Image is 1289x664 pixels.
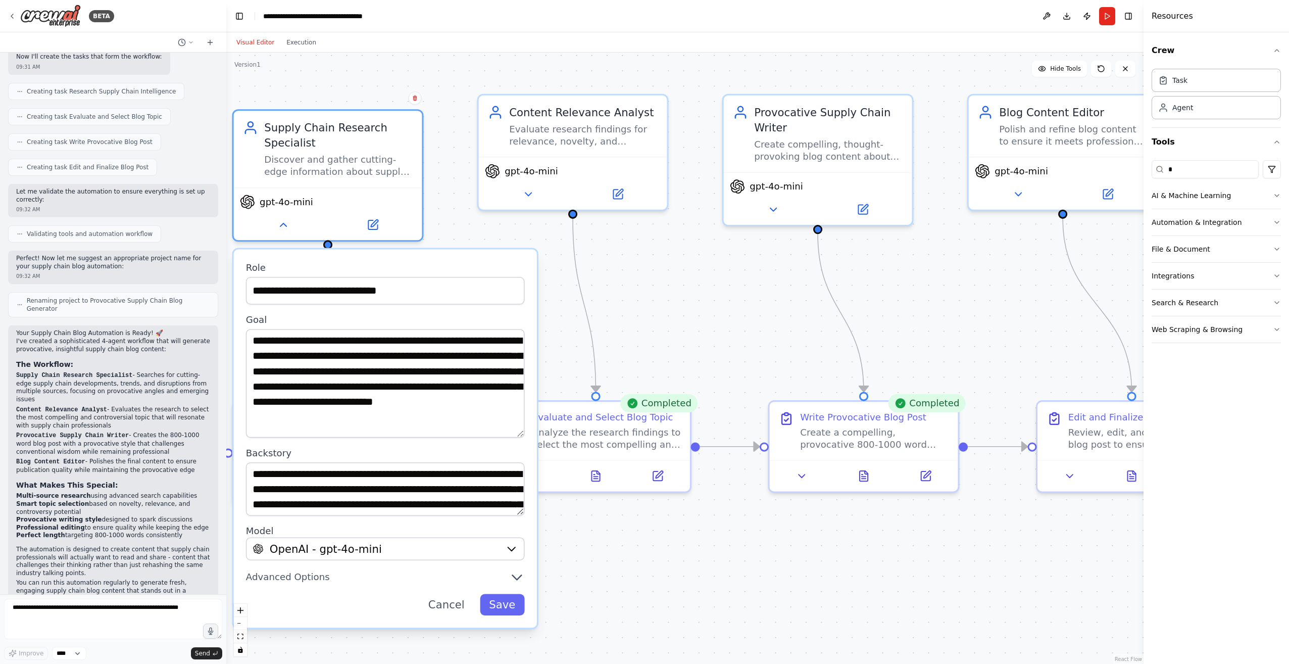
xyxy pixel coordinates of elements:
button: Search & Research [1152,290,1281,316]
g: Edge from 6c3e35de-600b-40c2-9fd3-a043d2f6a4a6 to 9fb6ffcc-b971-4804-8388-35629a0635ce [810,234,871,392]
button: View output [831,467,896,485]
div: Completed [620,394,698,412]
label: Model [246,525,525,537]
code: Content Relevance Analyst [16,406,107,413]
div: Edit and Finalize Blog PostReview, edit, and polish the blog post to ensure it meets professional... [1036,400,1227,493]
button: Open in side panel [899,467,952,485]
button: Execution [280,36,322,49]
p: - Evaluates the research to select the most compelling and controversial topic that will resonate... [16,406,210,430]
strong: What Makes This Special: [16,481,118,489]
p: The automation is designed to create content that supply chain professionals will actually want t... [16,546,210,577]
button: Tools [1152,128,1281,156]
button: View output [1099,467,1164,485]
div: Task [1172,75,1187,85]
div: React Flow controls [234,604,247,656]
div: Tools [1152,156,1281,351]
div: Discover and gather cutting-edge information about supply chain trends, disruptions, innovations,... [264,154,413,178]
button: Improve [4,647,48,660]
div: Blog Content Editor [999,105,1148,120]
div: CompletedEvaluate and Select Blog TopicAnalyze the research findings to select the most compellin... [500,400,691,493]
button: Send [191,647,222,659]
button: toggle interactivity [234,643,247,656]
span: Validating tools and automation workflow [27,230,153,238]
label: Role [246,262,525,274]
button: Hide right sidebar [1121,9,1135,23]
span: OpenAI - gpt-4o-mini [270,541,382,556]
div: 09:32 AM [16,206,210,213]
div: Blog Content EditorPolish and refine blog content to ensure it meets professional standards while... [967,94,1159,211]
div: Write Provocative Blog Post [800,411,926,423]
div: 09:32 AM [16,272,210,280]
button: Crew [1152,36,1281,65]
div: Version 1 [234,61,261,69]
button: Automation & Integration [1152,209,1281,235]
span: Renaming project to Provocative Supply Chain Blog Generator [27,297,210,313]
div: Content Relevance Analyst [509,105,658,120]
span: gpt-4o-mini [750,180,803,193]
button: Visual Editor [230,36,280,49]
strong: The Workflow: [16,360,73,368]
g: Edge from 9fb6ffcc-b971-4804-8388-35629a0635ce to 19088076-758b-435a-a7c9-1d5c3544fbcf [968,439,1027,454]
div: Review, edit, and polish the blog post to ensure it meets professional publication standards whil... [1068,426,1217,451]
div: Provocative Supply Chain WriterCreate compelling, thought-provoking blog content about supply cha... [722,94,914,226]
button: Delete node [408,91,421,105]
p: I've created a sophisticated 4-agent workflow that will generate provocative, insightful supply c... [16,338,210,353]
button: Click to speak your automation idea [203,624,218,639]
li: designed to spark discussions [16,516,210,524]
span: gpt-4o-mini [995,165,1048,177]
span: gpt-4o-mini [505,165,558,177]
button: OpenAI - gpt-4o-mini [246,537,525,560]
button: Save [480,594,524,615]
strong: Perfect length [16,532,65,539]
span: Creating task Edit and Finalize Blog Post [27,163,148,171]
button: Open in side panel [1064,185,1151,203]
span: Creating task Evaluate and Select Blog Topic [27,113,162,121]
button: Open in side panel [631,467,684,485]
div: Evaluate and Select Blog Topic [532,411,673,423]
div: Create a compelling, provocative 800-1000 word blog post based on the selected topic and analysis... [800,426,949,451]
div: CompletedWrite Provocative Blog PostCreate a compelling, provocative 800-1000 word blog post base... [768,400,960,493]
div: Content Relevance AnalystEvaluate research findings for relevance, novelty, and potential impact ... [477,94,669,211]
p: Let me validate the automation to ensure everything is set up correctly: [16,188,210,204]
label: Backstory [246,447,525,459]
div: Polish and refine blog content to ensure it meets professional standards while maintaining its pr... [999,123,1148,148]
a: React Flow attribution [1115,656,1142,662]
code: Blog Content Editor [16,458,85,465]
div: Crew [1152,65,1281,127]
div: Edit and Finalize Blog Post [1068,411,1189,423]
code: Supply Chain Research Specialist [16,372,132,379]
g: Edge from 17438b40-f1a2-46ea-92a3-fc0530a1152e to 19088076-758b-435a-a7c9-1d5c3544fbcf [1055,219,1139,392]
li: targeting 800-1000 words consistently [16,532,210,540]
div: Evaluate research findings for relevance, novelty, and potential impact on supply chain professio... [509,123,658,148]
span: Hide Tools [1050,65,1081,73]
p: - Polishes the final content to ensure publication quality while maintaining the provocative edge [16,458,210,474]
p: Perfect! Now let me suggest an appropriate project name for your supply chain blog automation: [16,255,210,270]
div: Agent [1172,103,1193,113]
button: Start a new chat [202,36,218,49]
button: AI & Machine Learning [1152,182,1281,209]
button: View output [563,467,628,485]
button: Integrations [1152,263,1281,289]
g: Edge from 6935fe8f-f4bf-4c54-af2f-41e9ab4aacf6 to b1e85a17-7d3c-439d-bc15-6a0432b78d66 [565,219,604,392]
div: 09:31 AM [16,63,162,71]
div: Supply Chain Research Specialist [264,120,413,151]
strong: Professional editing [16,524,85,531]
strong: Provocative writing style [16,516,102,523]
button: zoom out [234,617,247,630]
button: Cancel [419,594,474,615]
h2: Your Supply Chain Blog Automation is Ready! 🚀 [16,329,210,338]
div: Create compelling, thought-provoking blog content about supply chain topics that challenges conve... [754,138,903,163]
span: Creating task Research Supply Chain Intelligence [27,87,176,96]
button: Web Scraping & Browsing [1152,316,1281,343]
span: Send [195,649,210,657]
button: Hide Tools [1032,61,1087,77]
h4: Resources [1152,10,1193,22]
button: fit view [234,630,247,643]
div: BETA [89,10,114,22]
p: - Searches for cutting-edge supply chain developments, trends, and disruptions from multiple sour... [16,371,210,403]
button: Open in side panel [329,216,416,234]
p: Now I'll create the tasks that form the workflow: [16,53,162,61]
span: gpt-4o-mini [260,196,313,208]
p: You can run this automation regularly to generate fresh, engaging supply chain blog content that ... [16,579,210,603]
div: Supply Chain Research SpecialistDiscover and gather cutting-edge information about supply chain t... [232,109,424,242]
